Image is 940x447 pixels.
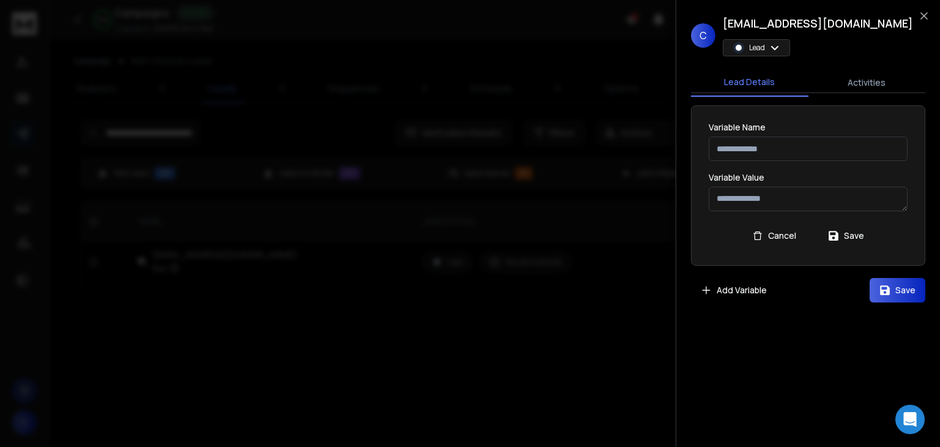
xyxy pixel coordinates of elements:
[709,173,908,182] label: Variable Value
[742,223,806,248] button: Cancel
[691,23,715,48] span: C
[870,278,925,302] button: Save
[709,123,908,132] label: Variable Name
[818,223,874,248] button: Save
[808,69,926,96] button: Activities
[723,15,913,32] h1: [EMAIL_ADDRESS][DOMAIN_NAME]
[749,43,765,53] p: Lead
[691,69,808,97] button: Lead Details
[691,278,777,302] button: Add Variable
[895,405,925,434] div: Open Intercom Messenger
